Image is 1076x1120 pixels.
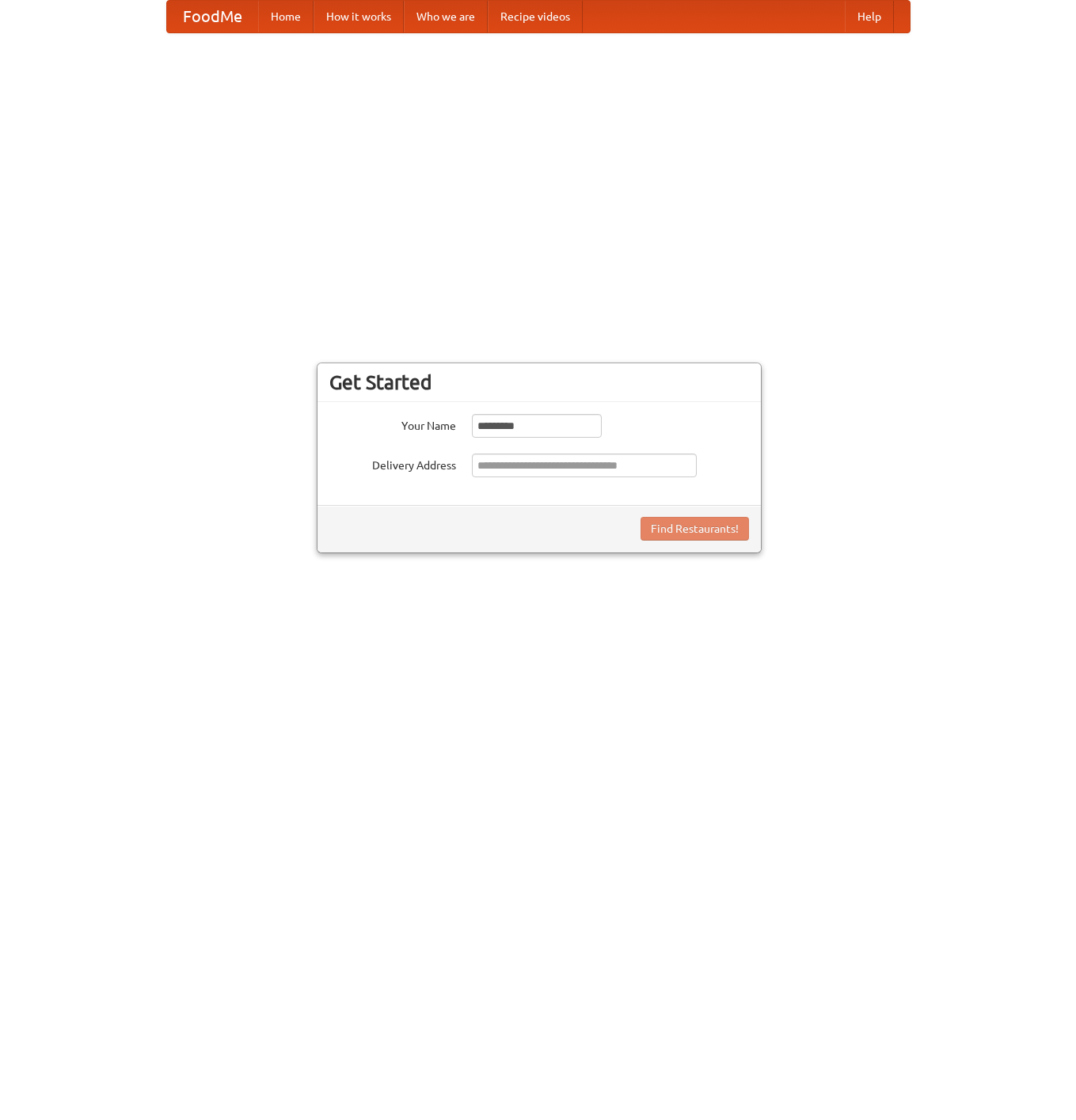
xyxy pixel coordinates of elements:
a: How it works [314,1,404,32]
a: Who we are [404,1,488,32]
a: Recipe videos [488,1,583,32]
label: Your Name [329,414,456,434]
label: Delivery Address [329,454,456,473]
a: Home [258,1,314,32]
h3: Get Started [329,370,749,394]
a: FoodMe [167,1,258,32]
button: Find Restaurants! [641,517,749,541]
a: Help [845,1,894,32]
